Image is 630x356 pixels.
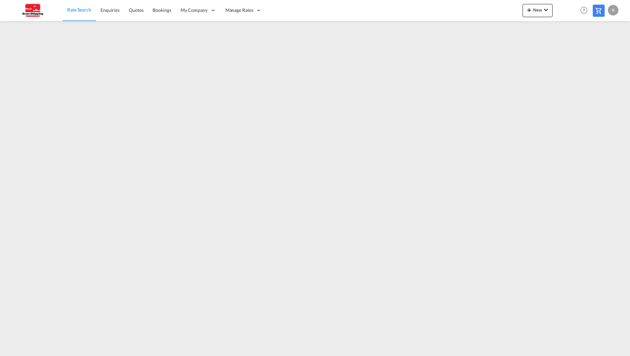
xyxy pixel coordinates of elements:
[100,7,120,13] span: Enquiries
[542,6,550,14] md-icon: icon-chevron-down
[578,5,593,16] div: Help
[67,7,91,13] span: Rate Search
[608,5,618,15] div: R
[129,7,143,13] span: Quotes
[578,5,589,16] span: Help
[153,7,171,13] span: Bookings
[523,4,553,17] button: icon-plus 400-fgNewicon-chevron-down
[10,3,54,18] img: 123b615026f311ee80dabbd30bc9e10f.jpg
[225,7,253,13] span: Manage Rates
[181,7,208,13] span: My Company
[525,7,550,13] span: New
[525,6,533,14] md-icon: icon-plus 400-fg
